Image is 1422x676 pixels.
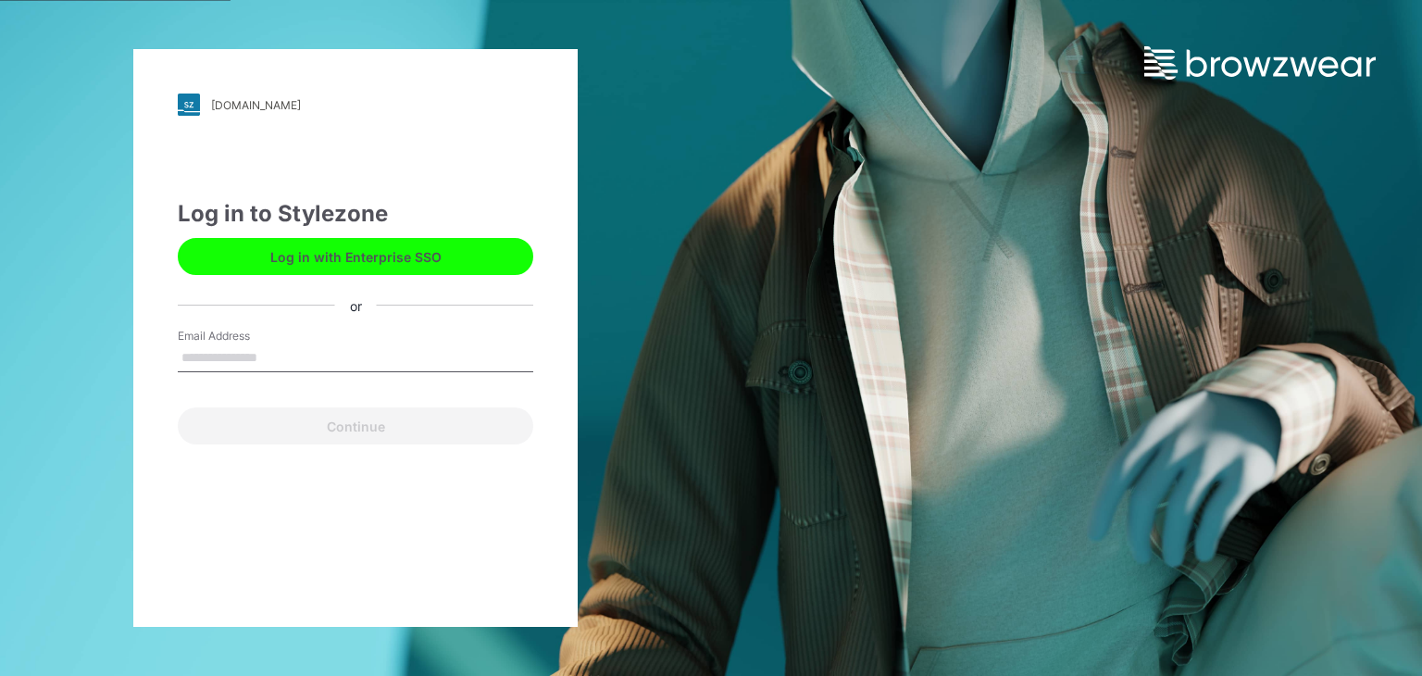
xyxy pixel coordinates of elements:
button: Log in with Enterprise SSO [178,238,533,275]
img: stylezone-logo.562084cfcfab977791bfbf7441f1a819.svg [178,94,200,116]
div: Log in to Stylezone [178,197,533,231]
img: browzwear-logo.e42bd6dac1945053ebaf764b6aa21510.svg [1144,46,1376,80]
a: [DOMAIN_NAME] [178,94,533,116]
div: or [335,295,377,315]
label: Email Address [178,328,307,344]
div: [DOMAIN_NAME] [211,98,301,112]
